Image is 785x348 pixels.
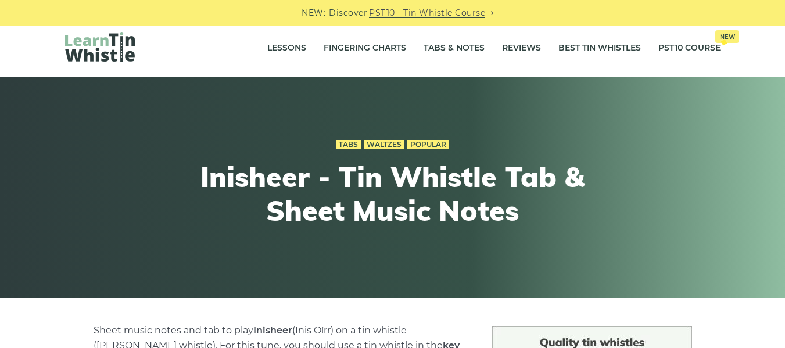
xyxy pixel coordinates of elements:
span: Discover [329,6,367,20]
a: Tabs & Notes [424,34,485,63]
a: PST10 - Tin Whistle Course [369,6,485,20]
span: New [715,30,739,43]
a: Tabs [336,140,361,149]
h1: Inisheer - Tin Whistle Tab & Sheet Music Notes [179,160,607,227]
span: NEW: [302,6,325,20]
img: LearnTinWhistle.com [65,32,135,62]
a: Best Tin Whistles [558,34,641,63]
a: Fingering Charts [324,34,406,63]
a: PST10 CourseNew [658,34,721,63]
a: Popular [407,140,449,149]
a: Waltzes [364,140,404,149]
strong: Inisheer [253,325,292,336]
a: Lessons [267,34,306,63]
a: Reviews [502,34,541,63]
